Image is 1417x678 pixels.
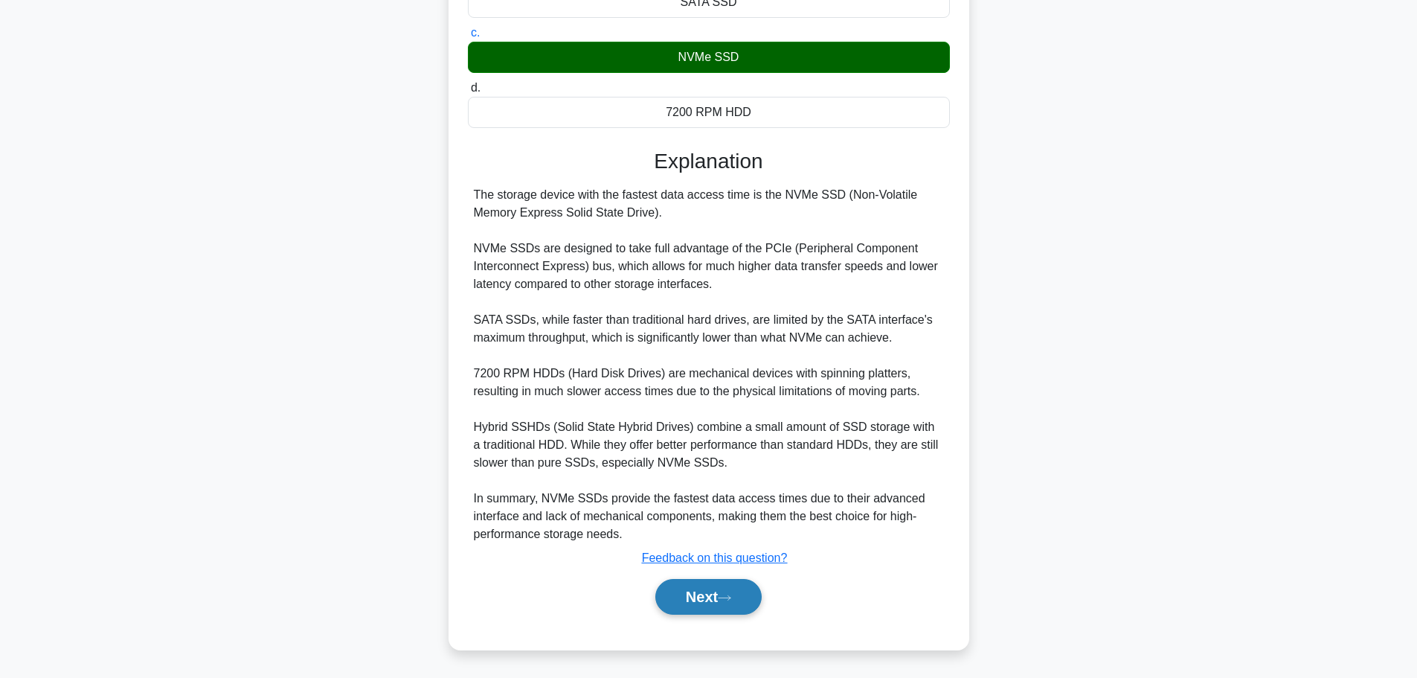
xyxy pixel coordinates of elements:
div: 7200 RPM HDD [468,97,950,128]
span: d. [471,81,481,94]
button: Next [655,579,762,615]
h3: Explanation [477,149,941,174]
span: c. [471,26,480,39]
a: Feedback on this question? [642,551,788,564]
div: The storage device with the fastest data access time is the NVMe SSD (Non-Volatile Memory Express... [474,186,944,543]
div: NVMe SSD [468,42,950,73]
